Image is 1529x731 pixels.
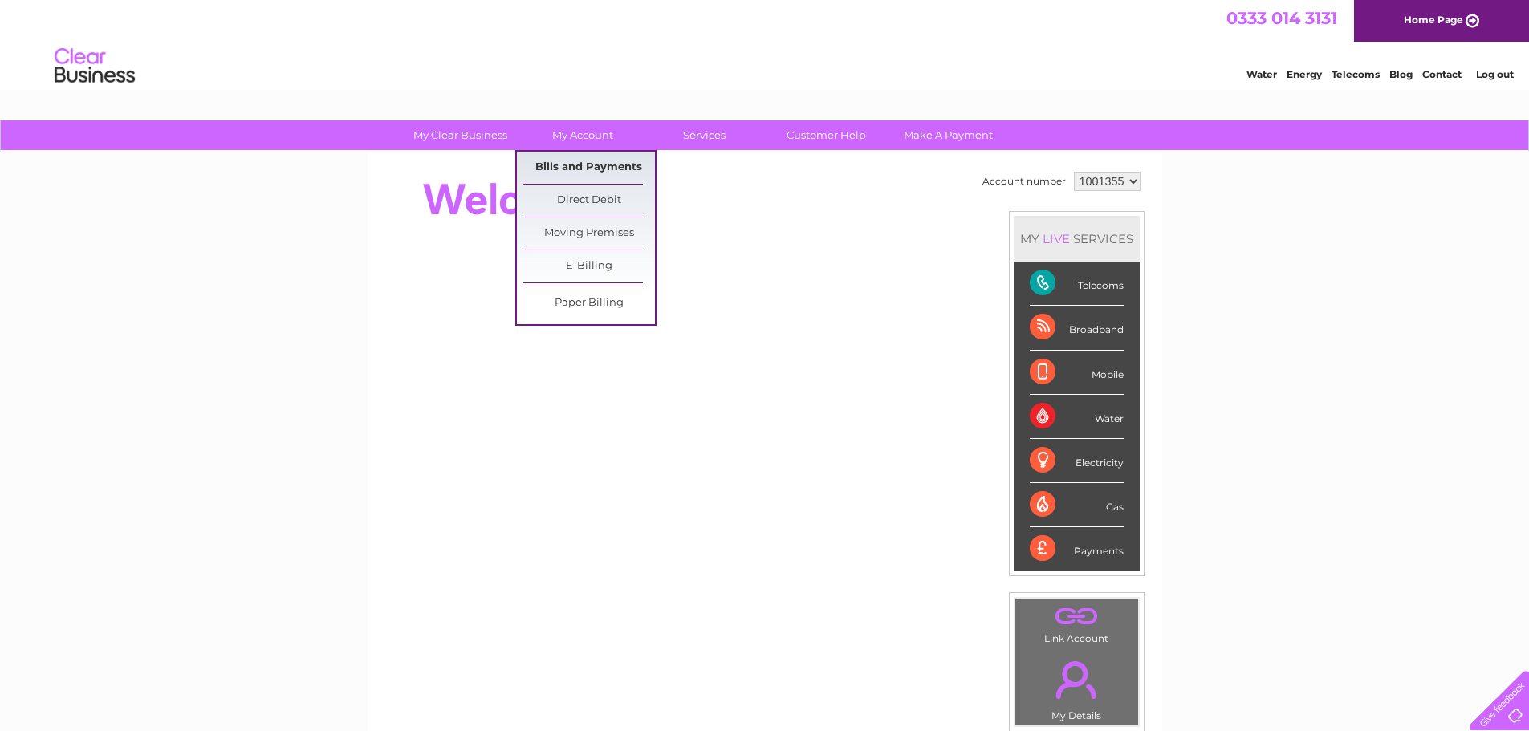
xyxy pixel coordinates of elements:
[1030,483,1124,527] div: Gas
[523,185,655,217] a: Direct Debit
[1389,68,1413,80] a: Blog
[1015,598,1139,648] td: Link Account
[386,9,1145,78] div: Clear Business is a trading name of Verastar Limited (registered in [GEOGRAPHIC_DATA] No. 3667643...
[1246,68,1277,80] a: Water
[394,120,527,150] a: My Clear Business
[1422,68,1462,80] a: Contact
[54,42,136,91] img: logo.png
[1030,439,1124,483] div: Electricity
[882,120,1015,150] a: Make A Payment
[516,120,649,150] a: My Account
[638,120,771,150] a: Services
[1030,351,1124,395] div: Mobile
[1030,527,1124,571] div: Payments
[523,152,655,184] a: Bills and Payments
[1015,648,1139,726] td: My Details
[1287,68,1322,80] a: Energy
[1030,262,1124,306] div: Telecoms
[1019,652,1134,708] a: .
[760,120,893,150] a: Customer Help
[523,250,655,282] a: E-Billing
[1039,231,1073,246] div: LIVE
[1030,306,1124,350] div: Broadband
[1226,8,1337,28] a: 0333 014 3131
[523,287,655,319] a: Paper Billing
[978,168,1070,195] td: Account number
[1476,68,1514,80] a: Log out
[1332,68,1380,80] a: Telecoms
[1019,603,1134,631] a: .
[1014,216,1140,262] div: MY SERVICES
[523,217,655,250] a: Moving Premises
[1030,395,1124,439] div: Water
